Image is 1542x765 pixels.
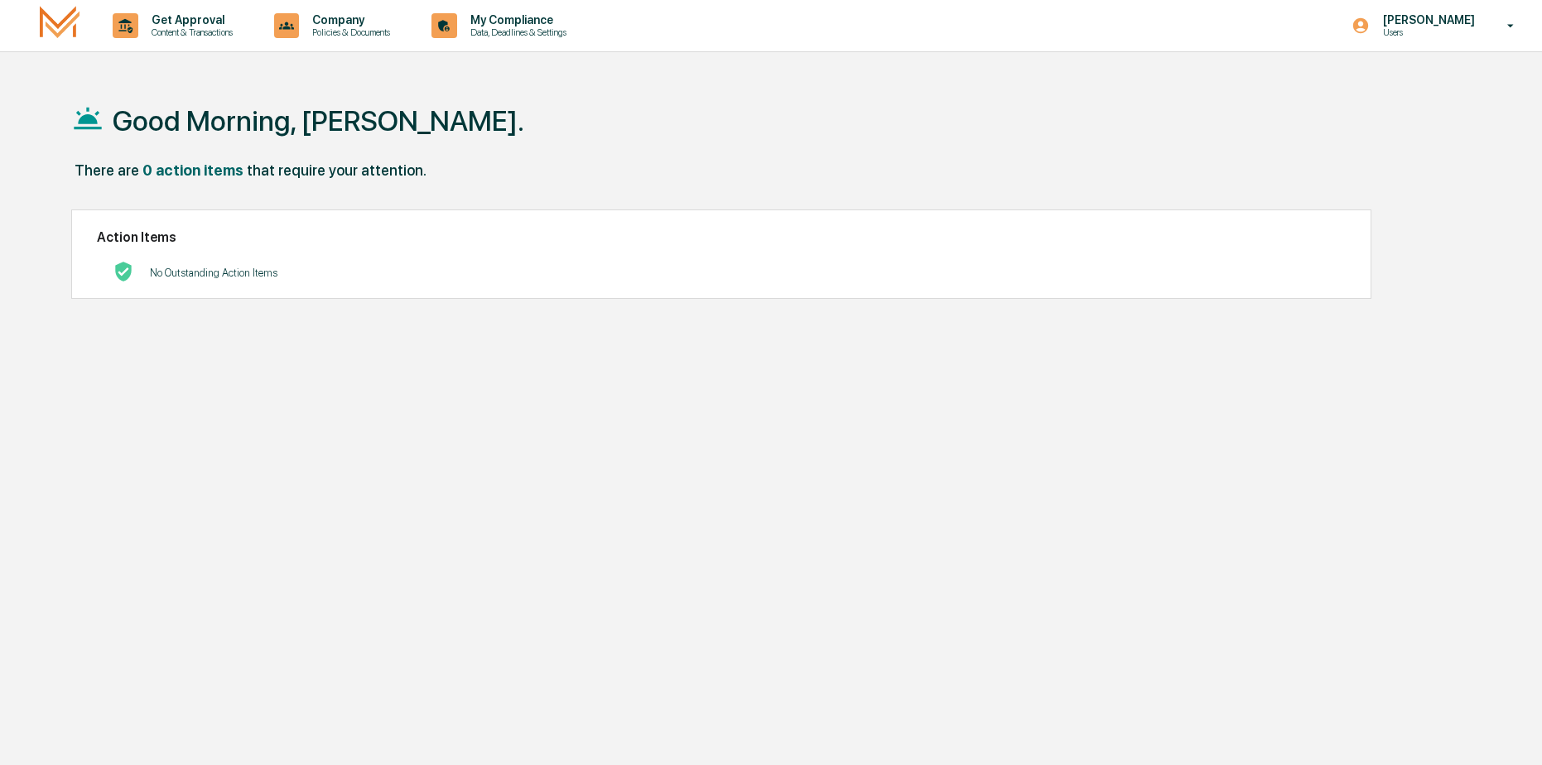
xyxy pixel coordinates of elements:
[457,13,575,26] p: My Compliance
[1370,13,1483,26] p: [PERSON_NAME]
[113,104,524,137] h1: Good Morning, [PERSON_NAME].
[299,13,398,26] p: Company
[142,161,243,179] div: 0 action items
[138,13,241,26] p: Get Approval
[138,26,241,38] p: Content & Transactions
[75,161,139,179] div: There are
[40,6,80,45] img: logo
[1370,26,1483,38] p: Users
[457,26,575,38] p: Data, Deadlines & Settings
[299,26,398,38] p: Policies & Documents
[113,262,133,281] img: No Actions logo
[247,161,426,179] div: that require your attention.
[150,267,277,279] p: No Outstanding Action Items
[97,229,1346,245] h2: Action Items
